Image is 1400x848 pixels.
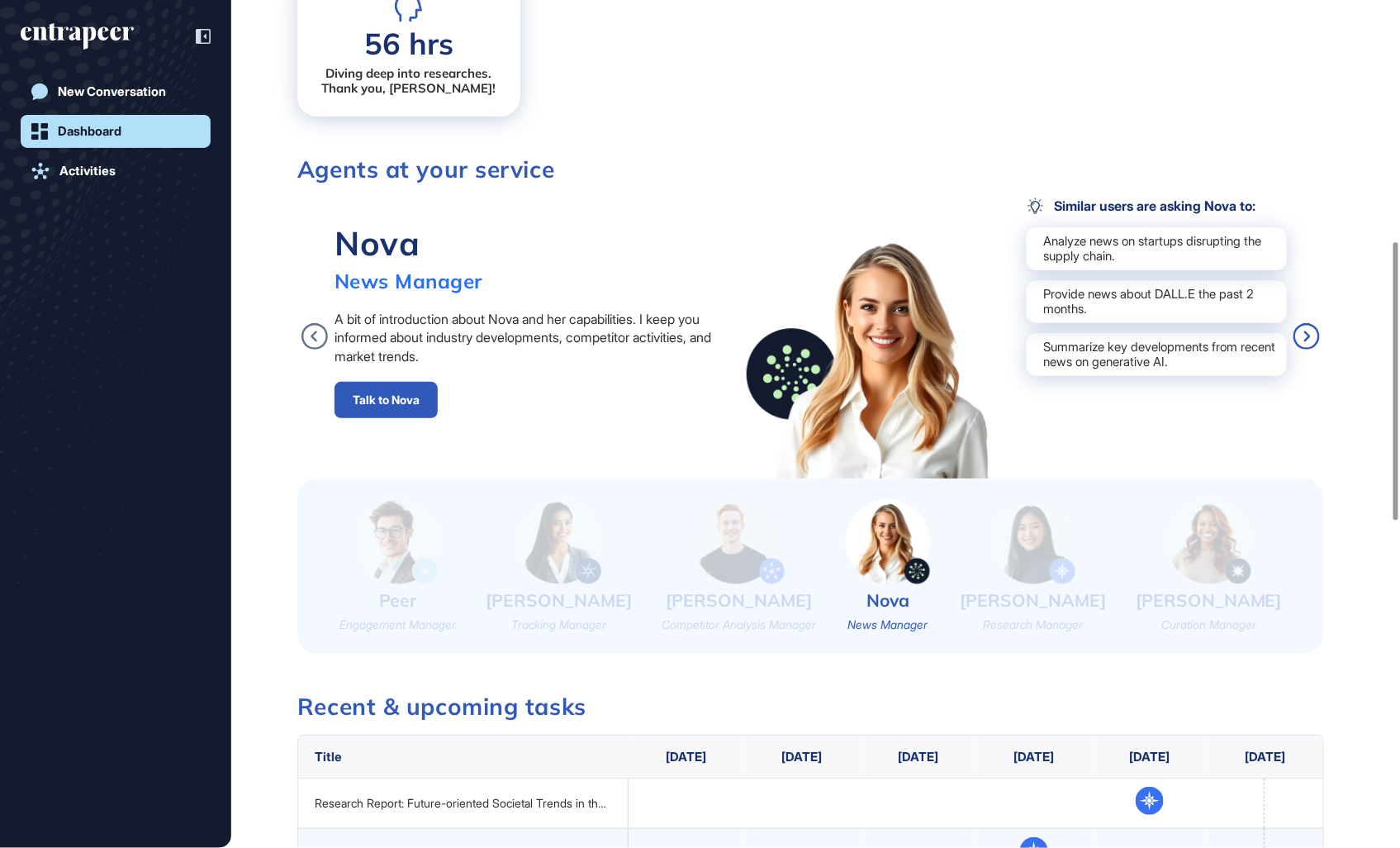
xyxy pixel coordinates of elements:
[1027,227,1287,270] div: Analyze news on startups disrupting the supply chain.
[662,617,816,633] div: Competitor Analysis Manager
[315,797,612,810] div: Research Report: Future-oriented Societal Trends in the [GEOGRAPHIC_DATA] (SEEP Framework + Techn...
[298,736,629,779] th: Title
[1092,736,1208,779] th: [DATE]
[21,115,211,148] a: Dashboard
[694,499,785,584] img: nash-small.png
[846,499,930,584] img: nova-small.png
[317,66,501,96] div: Diving deep into researches. Thank you, [PERSON_NAME]!
[58,84,166,99] div: New Conversation
[297,158,1324,181] h3: Agents at your service
[21,23,134,50] div: entrapeer-logo
[335,310,720,365] div: A bit of introduction about Nova and her capabilities. I keep you informed about industry develop...
[335,222,482,264] div: Nova
[364,26,453,61] div: 56 hrs
[339,617,456,633] div: Engagement Manager
[991,499,1075,584] img: reese-small.png
[1136,588,1282,612] div: [PERSON_NAME]
[983,617,1083,633] div: Research Manager
[356,499,440,584] img: peer-small.png
[629,736,744,779] th: [DATE]
[297,695,1324,718] h3: Recent & upcoming tasks
[1208,736,1323,779] th: [DATE]
[848,617,928,633] div: News Manager
[860,736,975,779] th: [DATE]
[1027,280,1287,323] div: Provide news about DALL.E the past 2 months.
[335,269,482,293] div: News Manager
[747,238,1000,479] img: nova-big.png
[1167,499,1251,584] img: curie-small.png
[1027,198,1255,214] div: Similar users are asking Nova to:
[58,124,121,139] div: Dashboard
[21,155,211,188] a: Activities
[486,588,632,612] div: [PERSON_NAME]
[21,75,211,108] a: New Conversation
[511,617,606,633] div: Tracking Manager
[59,164,116,179] div: Activities
[379,588,416,612] div: Peer
[335,382,438,418] a: Talk to Nova
[666,588,812,612] div: [PERSON_NAME]
[866,588,909,612] div: Nova
[1161,617,1256,633] div: Curation Manager
[960,588,1106,612] div: [PERSON_NAME]
[1027,333,1287,376] div: Summarize key developments from recent news on generative AI.
[975,736,1091,779] th: [DATE]
[744,736,860,779] th: [DATE]
[517,499,601,584] img: tracy-small.png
